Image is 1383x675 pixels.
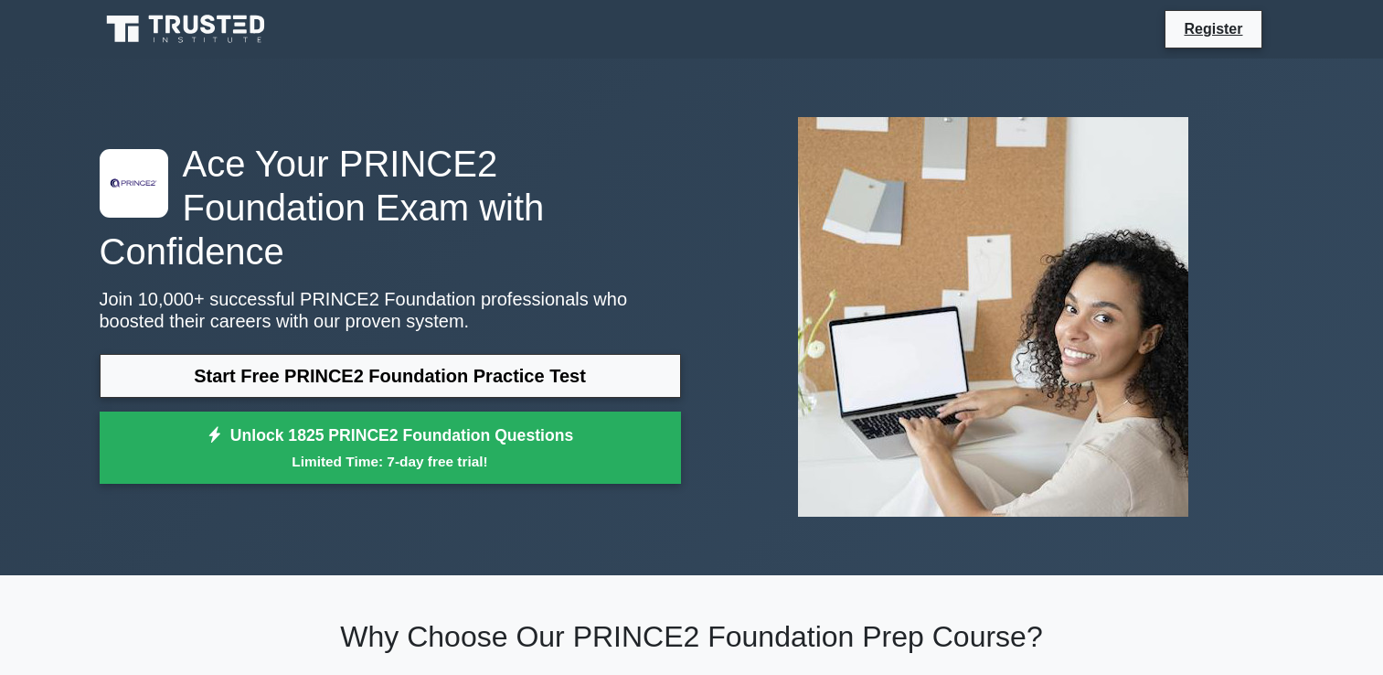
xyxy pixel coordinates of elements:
p: Join 10,000+ successful PRINCE2 Foundation professionals who boosted their careers with our prove... [100,288,681,332]
h1: Ace Your PRINCE2 Foundation Exam with Confidence [100,142,681,273]
a: Unlock 1825 PRINCE2 Foundation QuestionsLimited Time: 7-day free trial! [100,412,681,485]
h2: Why Choose Our PRINCE2 Foundation Prep Course? [100,619,1284,654]
small: Limited Time: 7-day free trial! [122,451,658,472]
a: Start Free PRINCE2 Foundation Practice Test [100,354,681,398]
a: Register [1173,17,1253,40]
